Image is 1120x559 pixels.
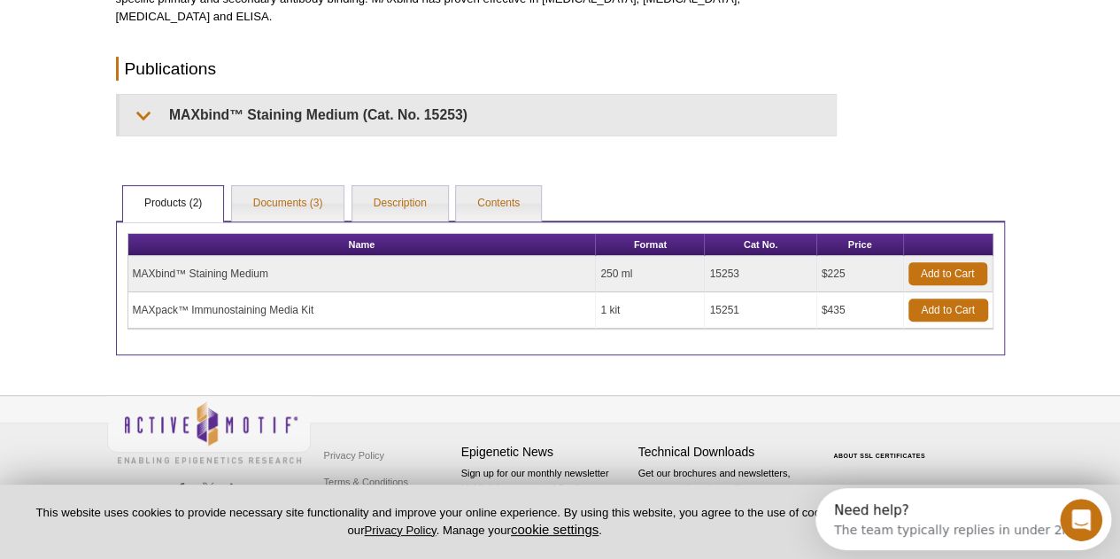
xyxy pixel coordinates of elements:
[461,445,630,460] h4: Epigenetic News
[596,256,705,292] td: 250 ml
[128,256,597,292] td: MAXbind™ Staining Medium
[815,488,1111,550] iframe: Intercom live chat discovery launcher
[456,186,541,221] a: Contents
[123,186,223,221] a: Products (2)
[19,29,259,48] div: The team typically replies in under 2m
[638,466,807,511] p: Get our brochures and newsletters, or request them by mail.
[908,262,987,285] a: Add to Cart
[815,427,948,466] table: Click to Verify - This site chose Symantec SSL for secure e-commerce and confidential communicati...
[364,524,436,537] a: Privacy Policy
[128,234,597,256] th: Name
[320,469,413,495] a: Terms & Conditions
[817,292,904,329] td: $435
[596,234,705,256] th: Format
[638,445,807,460] h4: Technical Downloads
[232,186,344,221] a: Documents (3)
[128,292,597,329] td: MAXpack™ Immunostaining Media Kit
[511,522,599,537] button: cookie settings
[833,453,925,459] a: ABOUT SSL CERTIFICATES
[817,234,904,256] th: Price
[596,292,705,329] td: 1 kit
[7,7,311,56] div: Open Intercom Messenger
[705,292,816,329] td: 15251
[120,95,836,135] summary: MAXbind™ Staining Medium (Cat. No. 15253)
[19,15,259,29] div: Need help?
[28,505,921,539] p: This website uses cookies to provide necessary site functionality and improve your online experie...
[116,57,837,81] h2: Publications
[908,299,988,322] a: Add to Cart
[705,256,816,292] td: 15253
[1060,499,1102,541] iframe: Intercom live chat
[705,234,816,256] th: Cat No.
[107,396,311,468] img: Active Motif,
[817,256,904,292] td: $225
[461,466,630,526] p: Sign up for our monthly newsletter highlighting recent publications in the field of epigenetics.
[352,186,448,221] a: Description
[320,442,389,469] a: Privacy Policy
